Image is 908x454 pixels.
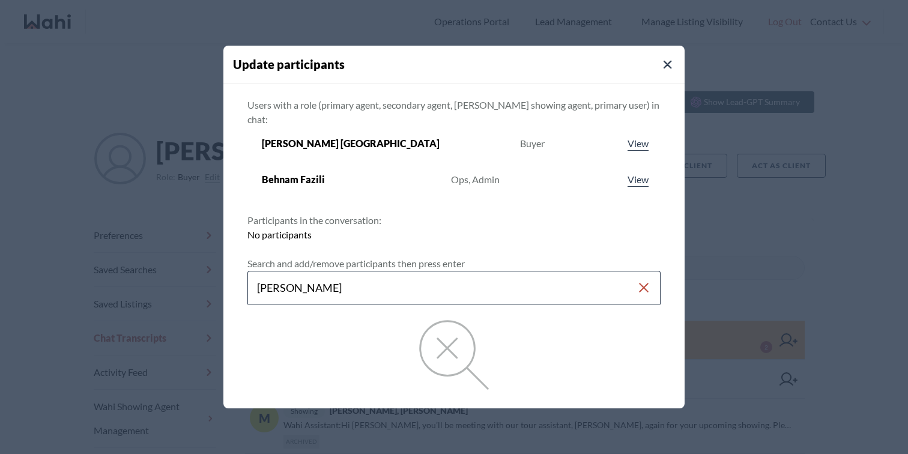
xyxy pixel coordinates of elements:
span: No participants [247,229,312,240]
p: Search and add/remove participants then press enter [247,256,661,271]
a: View profile [625,136,651,151]
input: Search input [257,277,637,298]
h4: Update participants [233,55,685,73]
div: Ops, Admin [451,172,500,187]
div: Buyer [520,136,545,151]
button: Close Modal [661,58,675,72]
a: View profile [625,172,651,187]
span: [PERSON_NAME] [GEOGRAPHIC_DATA] [262,136,440,151]
button: Clear search [637,277,651,298]
span: Users with a role (primary agent, secondary agent, [PERSON_NAME] showing agent, primary user) in ... [247,99,659,125]
span: Participants in the conversation: [247,214,381,226]
span: Behnam Fazili [262,172,325,187]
